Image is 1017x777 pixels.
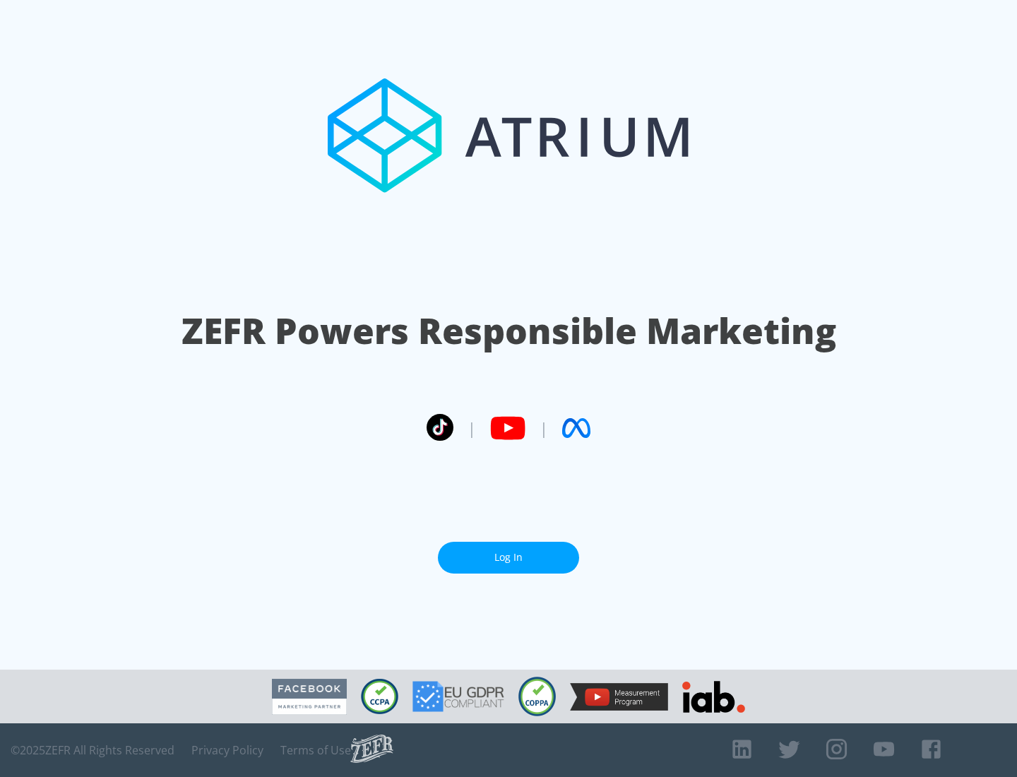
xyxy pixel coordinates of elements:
img: Facebook Marketing Partner [272,679,347,715]
img: COPPA Compliant [518,677,556,716]
img: IAB [682,681,745,713]
span: | [540,417,548,439]
img: CCPA Compliant [361,679,398,714]
h1: ZEFR Powers Responsible Marketing [182,307,836,355]
a: Terms of Use [280,743,351,757]
img: GDPR Compliant [412,681,504,712]
span: | [468,417,476,439]
a: Privacy Policy [191,743,263,757]
a: Log In [438,542,579,574]
img: YouTube Measurement Program [570,683,668,711]
span: © 2025 ZEFR All Rights Reserved [11,743,174,757]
